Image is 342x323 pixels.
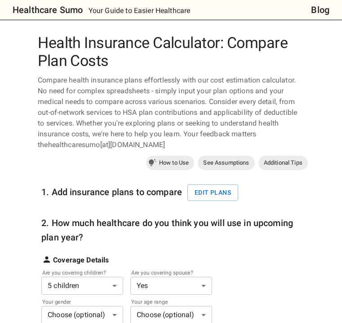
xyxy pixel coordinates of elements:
p: Your Guide to Easier Healthcare [89,5,191,16]
span: How to Use [154,158,195,167]
h6: 2. How much healthcare do you think you will use in upcoming plan year? [41,216,293,244]
a: How to Use [146,156,195,170]
a: Additional Tips [258,156,308,170]
h6: Healthcare Sumo [13,3,83,17]
div: 5 children [41,277,123,295]
label: Your gender [42,298,111,306]
label: Are you covering children? [42,269,111,276]
h6: 1. Add insurance plans to compare [41,184,244,201]
label: Are you covering spouse? [131,269,200,276]
div: Yes [130,277,212,295]
a: See Assumptions [198,156,254,170]
button: Edit plans [187,184,238,201]
strong: Coverage Details [53,255,109,266]
span: See Assumptions [198,158,254,167]
span: Additional Tips [258,158,308,167]
h1: Health Insurance Calculator: Compare Plan Costs [34,34,308,70]
a: Blog [311,3,329,17]
a: Healthcare Sumo [5,3,83,17]
div: Compare health insurance plans effortlessly with our cost estimation calculator. No need for comp... [34,75,308,150]
label: Your age range [131,298,200,306]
